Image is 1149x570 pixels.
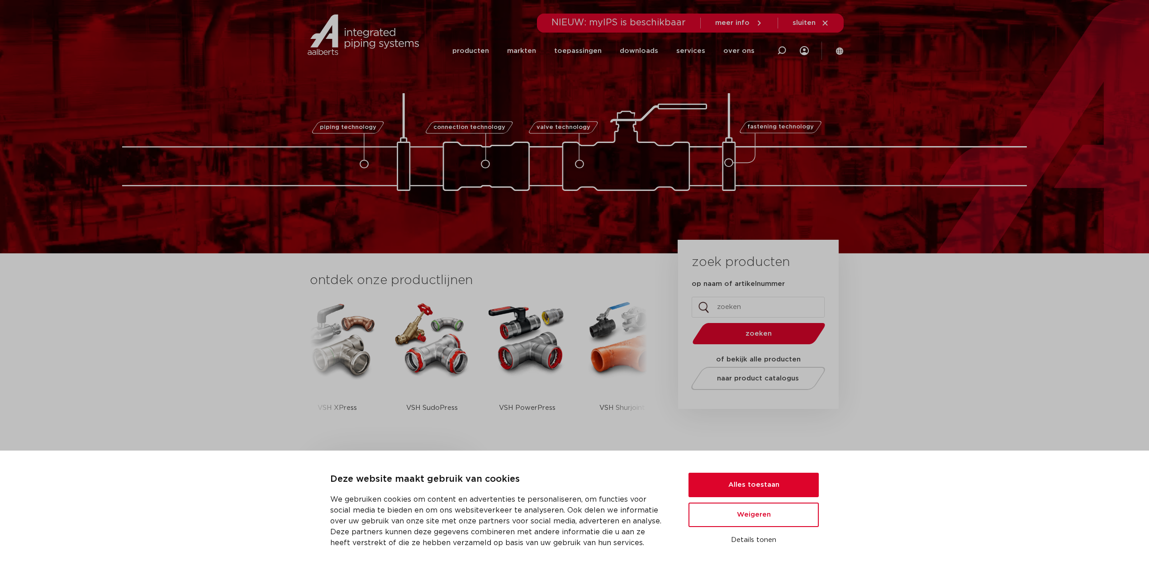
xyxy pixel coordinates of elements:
[689,322,829,345] button: zoeken
[715,19,763,27] a: meer info
[499,380,556,436] p: VSH PowerPress
[486,299,568,436] a: VSH PowerPress
[716,356,801,363] strong: of bekijk alle producten
[551,18,686,27] span: NIEUW: myIPS is beschikbaar
[800,33,809,69] div: my IPS
[620,33,658,68] a: downloads
[433,124,505,130] span: connection technology
[747,124,814,130] span: fastening technology
[692,253,790,271] h3: zoek producten
[310,271,647,290] h3: ontdek onze productlijnen
[507,33,536,68] a: markten
[715,19,750,26] span: meer info
[688,532,819,548] button: Details tonen
[319,124,376,130] span: piping technology
[716,330,802,337] span: zoeken
[581,299,663,436] a: VSH Shurjoint
[688,503,819,527] button: Weigeren
[296,299,378,436] a: VSH XPress
[717,375,799,382] span: naar product catalogus
[692,297,825,318] input: zoeken
[676,33,705,68] a: services
[391,299,473,436] a: VSH SudoPress
[689,367,828,390] a: naar product catalogus
[793,19,816,26] span: sluiten
[330,494,667,548] p: We gebruiken cookies om content en advertenties te personaliseren, om functies voor social media ...
[318,380,357,436] p: VSH XPress
[554,33,602,68] a: toepassingen
[599,380,645,436] p: VSH Shurjoint
[536,124,590,130] span: valve technology
[723,33,755,68] a: over ons
[406,380,458,436] p: VSH SudoPress
[452,33,755,68] nav: Menu
[688,473,819,497] button: Alles toestaan
[692,280,785,289] label: op naam of artikelnummer
[330,472,667,487] p: Deze website maakt gebruik van cookies
[452,33,489,68] a: producten
[793,19,829,27] a: sluiten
